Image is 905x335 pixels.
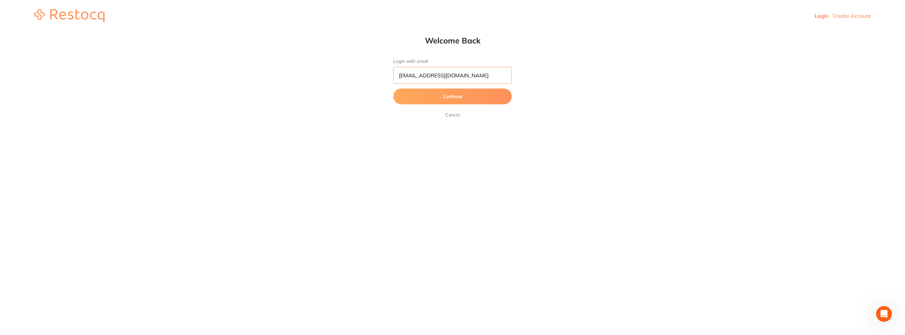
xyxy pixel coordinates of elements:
[393,59,512,64] label: Login with email
[380,36,525,45] h1: Welcome Back
[833,13,871,19] a: Create Account
[876,306,892,322] iframe: Intercom live chat
[34,9,105,22] img: restocq_logo.svg
[444,111,461,119] a: Cancel
[393,89,512,104] button: Continue
[815,13,829,19] a: Login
